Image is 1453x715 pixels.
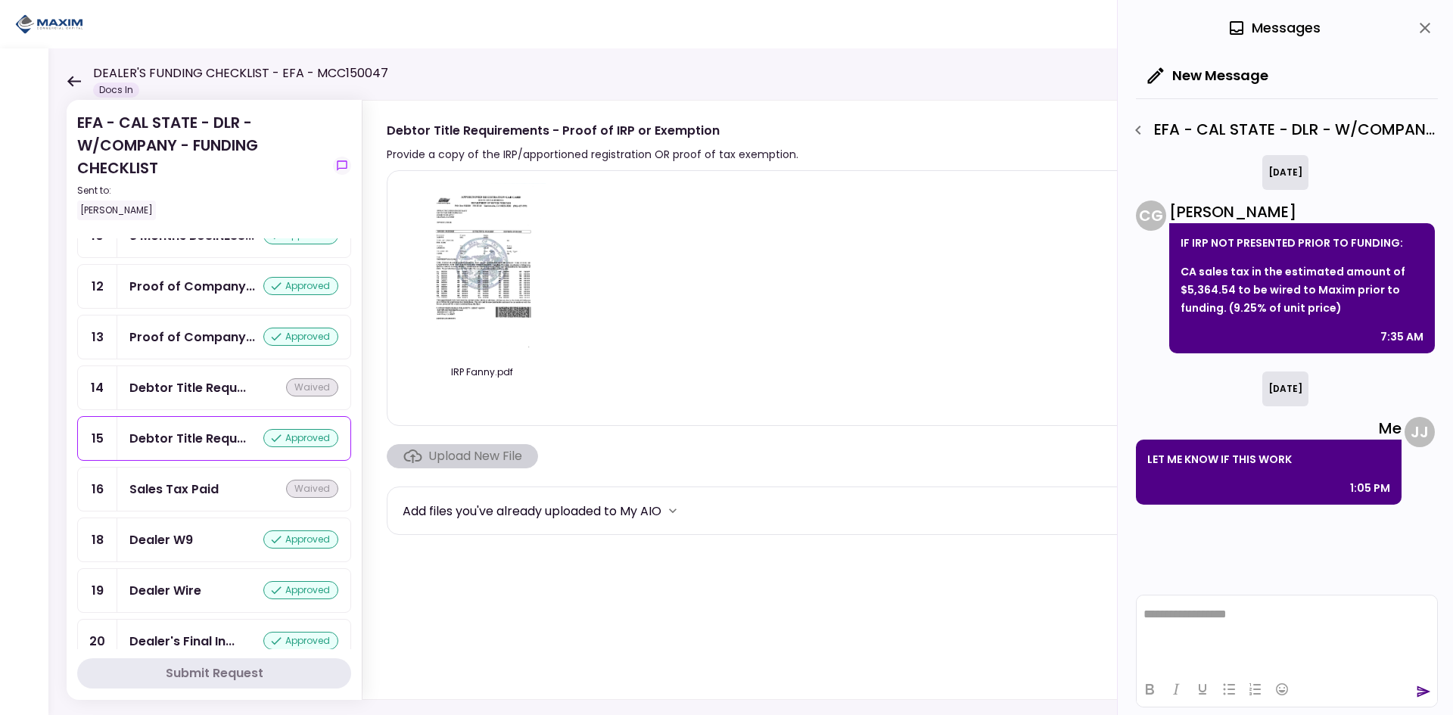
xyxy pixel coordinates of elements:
button: show-messages [333,157,351,175]
a: 15Debtor Title Requirements - Proof of IRP or Exemptionapproved [77,416,351,461]
div: Add files you've already uploaded to My AIO [403,502,661,521]
div: 19 [78,569,117,612]
div: EFA - CAL STATE - DLR - W/COMPANY - FUNDING CHECKLIST - Debtor Title Requirements - Proof of IRP ... [1125,117,1438,143]
div: approved [263,581,338,599]
div: Sent to: [77,184,327,197]
div: 15 [78,417,117,460]
div: EFA - CAL STATE - DLR - W/COMPANY - FUNDING CHECKLIST [77,111,327,220]
button: Underline [1190,679,1215,700]
div: C G [1136,201,1166,231]
div: 12 [78,265,117,308]
div: waived [286,480,338,498]
span: Click here to upload the required document [387,444,538,468]
div: 1:05 PM [1350,479,1390,497]
div: approved [263,328,338,346]
div: Submit Request [166,664,263,682]
iframe: Rich Text Area [1137,595,1437,671]
div: J J [1405,417,1435,447]
div: IRP Fanny.pdf [403,365,562,379]
button: Emojis [1269,679,1295,700]
div: [PERSON_NAME] [77,201,156,220]
div: [DATE] [1262,155,1308,190]
h1: DEALER'S FUNDING CHECKLIST - EFA - MCC150047 [93,64,388,82]
a: 19Dealer Wireapproved [77,568,351,613]
p: CA sales tax in the estimated amount of $5,364.54 to be wired to Maxim prior to funding. (9.25% o... [1181,263,1423,317]
div: Proof of Company FEIN [129,328,255,347]
div: Debtor Title Requirements - Proof of IRP or Exemption [387,121,798,140]
div: Dealer W9 [129,530,193,549]
div: Debtor Title Requirements - Other Requirements [129,378,246,397]
div: 13 [78,316,117,359]
button: more [661,499,684,522]
a: 18Dealer W9approved [77,518,351,562]
button: New Message [1136,56,1280,95]
a: 13Proof of Company FEINapproved [77,315,351,359]
button: Bold [1137,679,1162,700]
div: [DATE] [1262,371,1308,406]
div: Messages [1227,17,1321,39]
a: 16Sales Tax Paidwaived [77,467,351,511]
p: IF IRP NOT PRESENTED PRIOR TO FUNDING: [1181,234,1423,252]
div: [PERSON_NAME] [1169,201,1435,223]
div: Dealer Wire [129,581,201,600]
a: 20Dealer's Final Invoiceapproved [77,619,351,664]
div: waived [286,378,338,396]
div: Proof of Company Ownership [129,277,255,296]
div: 18 [78,518,117,561]
div: approved [263,632,338,650]
div: 20 [78,620,117,663]
div: approved [263,429,338,447]
button: Numbered list [1243,679,1268,700]
div: 14 [78,366,117,409]
div: 7:35 AM [1380,328,1423,346]
button: send [1416,684,1431,699]
div: Provide a copy of the IRP/apportioned registration OR proof of tax exemption. [387,145,798,163]
div: Dealer's Final Invoice [129,632,235,651]
div: approved [263,277,338,295]
div: Sales Tax Paid [129,480,219,499]
img: Partner icon [15,13,83,36]
p: LET ME KNOW IF THIS WORK [1147,450,1390,468]
div: Debtor Title Requirements - Proof of IRP or ExemptionProvide a copy of the IRP/apportioned regist... [362,100,1423,700]
a: 14Debtor Title Requirements - Other Requirementswaived [77,365,351,410]
div: approved [263,530,338,549]
a: 12Proof of Company Ownershipapproved [77,264,351,309]
div: Debtor Title Requirements - Proof of IRP or Exemption [129,429,246,448]
div: Docs In [93,82,139,98]
div: 16 [78,468,117,511]
button: Italic [1163,679,1189,700]
button: Bullet list [1216,679,1242,700]
button: Submit Request [77,658,351,689]
button: close [1412,15,1438,41]
div: Me [1136,417,1402,440]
